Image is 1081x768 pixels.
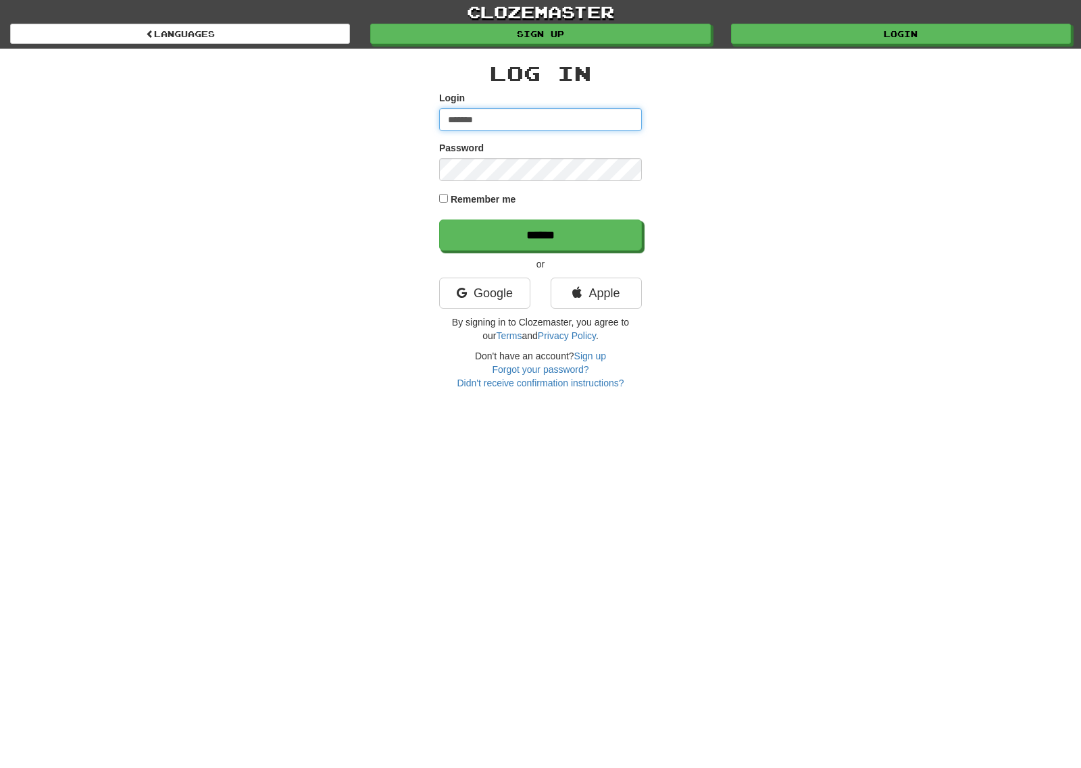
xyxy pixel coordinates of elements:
a: Terms [496,330,522,341]
a: Privacy Policy [538,330,596,341]
a: Languages [10,24,350,44]
p: By signing in to Clozemaster, you agree to our and . [439,315,642,342]
a: Didn't receive confirmation instructions? [457,378,624,388]
a: Forgot your password? [492,364,588,375]
label: Login [439,91,465,105]
p: or [439,257,642,271]
a: Apple [551,278,642,309]
label: Remember me [451,193,516,206]
a: Sign up [370,24,710,44]
a: Login [731,24,1071,44]
a: Google [439,278,530,309]
div: Don't have an account? [439,349,642,390]
label: Password [439,141,484,155]
h2: Log In [439,62,642,84]
a: Sign up [574,351,606,361]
